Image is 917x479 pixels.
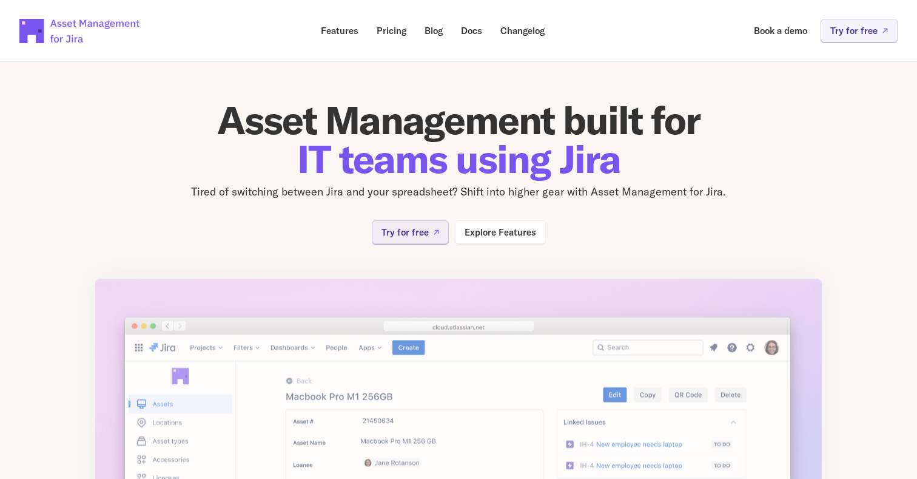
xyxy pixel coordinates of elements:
p: Blog [425,26,443,35]
p: Try for free [381,228,429,237]
p: Try for free [830,26,878,35]
a: Changelog [492,19,553,42]
a: Book a demo [745,19,816,42]
a: Blog [416,19,451,42]
p: Docs [461,26,482,35]
h1: Asset Management built for [95,101,822,178]
a: Docs [452,19,491,42]
a: Try for free [372,220,449,244]
a: Pricing [368,19,415,42]
a: Features [312,19,367,42]
p: Features [321,26,358,35]
a: Explore Features [455,220,546,244]
span: IT teams using Jira [297,134,620,183]
p: Explore Features [465,228,536,237]
p: Book a demo [754,26,807,35]
a: Try for free [821,19,898,42]
p: Tired of switching between Jira and your spreadsheet? Shift into higher gear with Asset Managemen... [95,183,822,201]
p: Pricing [377,26,406,35]
p: Changelog [500,26,545,35]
